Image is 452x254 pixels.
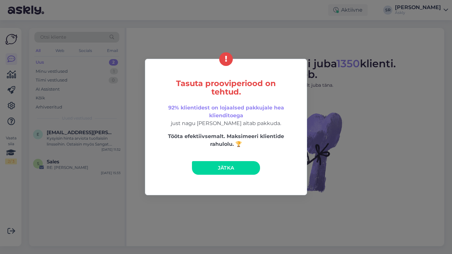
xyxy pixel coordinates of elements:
span: 92% klientidest on lojaalsed pakkujale hea klienditoega [168,105,284,119]
p: Tööta efektiivsemalt. Maksimeeri klientide rahulolu. 🏆 [159,133,293,148]
h5: Tasuta prooviperiood on tehtud. [159,79,293,96]
a: Jätka [192,161,260,175]
p: just nagu [PERSON_NAME] aitab pakkuda. [159,104,293,127]
span: Jätka [218,165,234,171]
